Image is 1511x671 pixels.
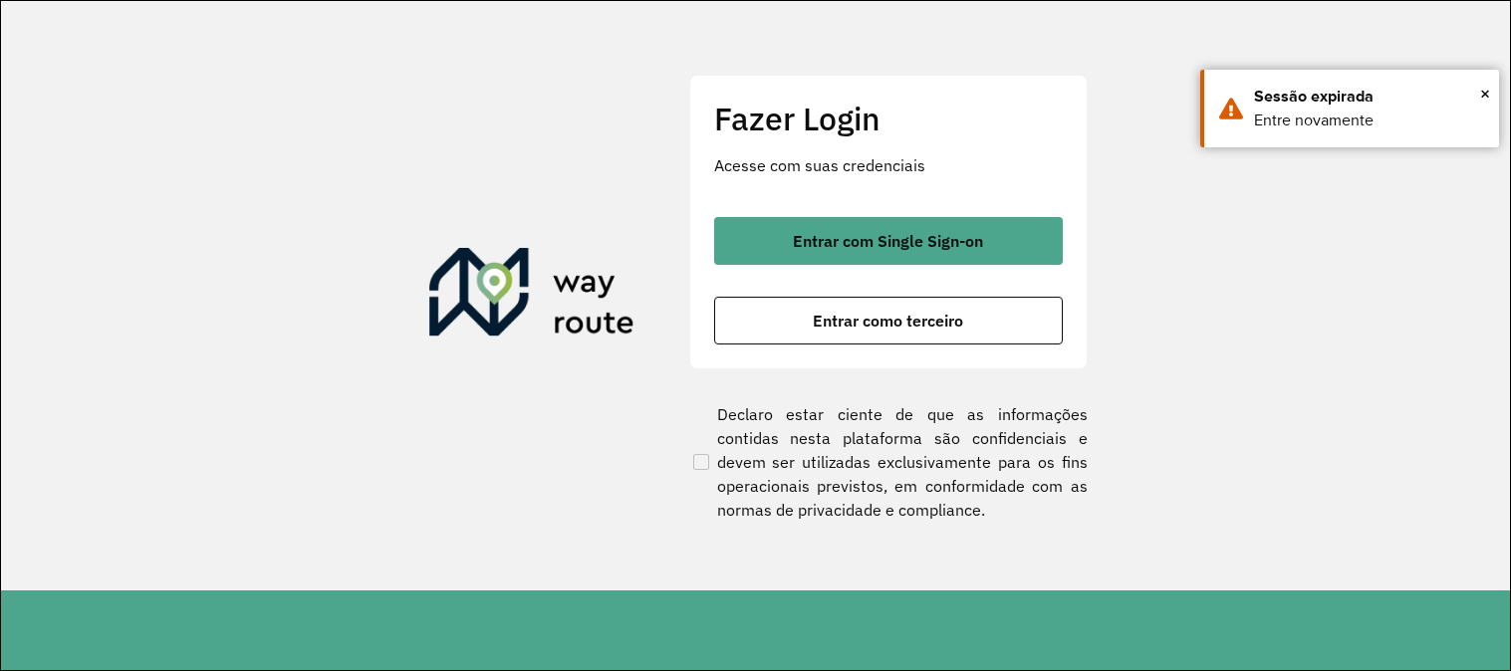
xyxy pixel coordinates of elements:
p: Acesse com suas credenciais [714,153,1063,177]
div: Sessão expirada [1254,85,1484,109]
span: Entrar com Single Sign-on [793,233,983,249]
img: Roteirizador AmbevTech [429,248,634,343]
label: Declaro estar ciente de que as informações contidas nesta plataforma são confidenciais e devem se... [689,402,1088,522]
span: × [1480,79,1490,109]
button: Close [1480,79,1490,109]
div: Entre novamente [1254,109,1484,132]
button: button [714,297,1063,344]
h2: Fazer Login [714,100,1063,137]
span: Entrar como terceiro [813,313,963,329]
button: button [714,217,1063,265]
